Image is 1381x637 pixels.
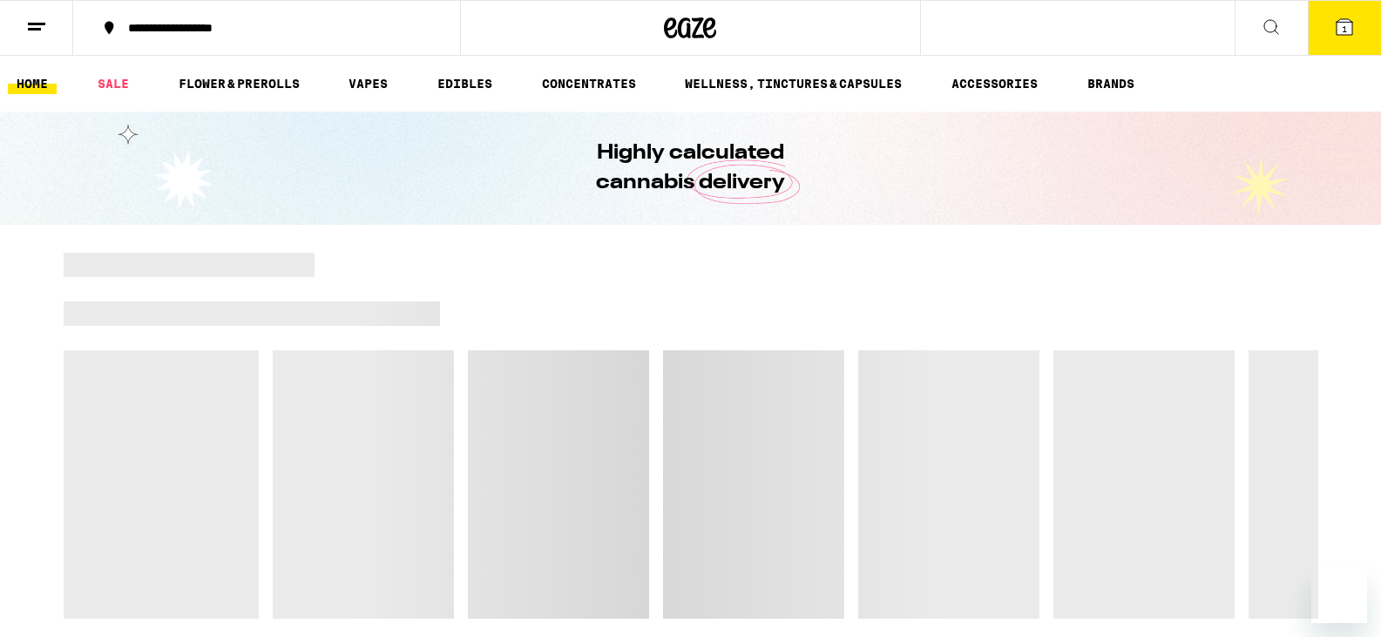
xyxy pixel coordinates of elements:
[1311,567,1367,623] iframe: Button to launch messaging window
[1308,1,1381,55] button: 1
[429,73,501,94] a: EDIBLES
[1342,24,1347,34] span: 1
[676,73,911,94] a: WELLNESS, TINCTURES & CAPSULES
[1079,73,1143,94] a: BRANDS
[89,73,138,94] a: SALE
[170,73,308,94] a: FLOWER & PREROLLS
[943,73,1046,94] a: ACCESSORIES
[533,73,645,94] a: CONCENTRATES
[8,73,57,94] a: HOME
[547,139,835,198] h1: Highly calculated cannabis delivery
[340,73,396,94] a: VAPES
